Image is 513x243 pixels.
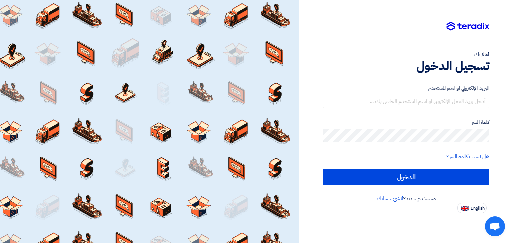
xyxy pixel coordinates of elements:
img: Teradix logo [447,22,489,31]
h1: تسجيل الدخول [323,59,489,73]
div: مستخدم جديد؟ [323,195,489,203]
div: Open chat [485,216,505,236]
img: en-US.png [461,206,469,211]
label: البريد الإلكتروني او اسم المستخدم [323,84,489,92]
span: English [471,206,485,211]
input: الدخول [323,169,489,185]
button: English [457,203,487,213]
label: كلمة السر [323,119,489,126]
div: أهلا بك ... [323,51,489,59]
input: أدخل بريد العمل الإلكتروني او اسم المستخدم الخاص بك ... [323,95,489,108]
a: هل نسيت كلمة السر؟ [447,153,489,161]
a: أنشئ حسابك [377,195,403,203]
